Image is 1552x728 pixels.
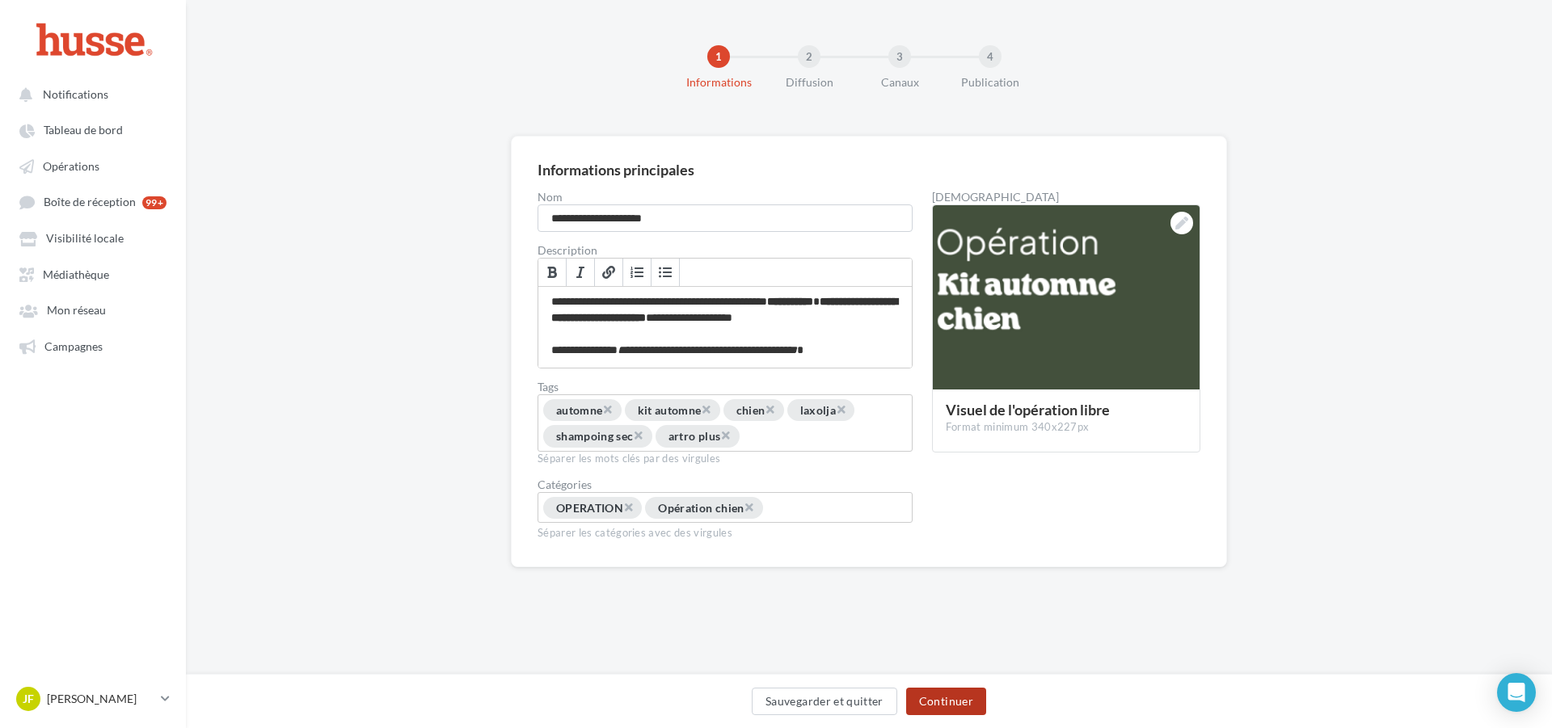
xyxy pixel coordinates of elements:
[765,402,775,417] span: ×
[946,402,1187,417] div: Visuel de l'opération libre
[638,403,702,417] span: kit automne
[538,394,913,452] div: Permet aux affiliés de trouver l'opération libre plus facilement
[752,688,897,715] button: Sauvegarder et quitter
[652,259,680,286] a: Insérer/Supprimer une liste à puces
[667,74,770,90] div: Informations
[979,45,1002,68] div: 4
[938,74,1042,90] div: Publication
[538,479,913,490] div: Catégories
[44,196,136,209] span: Boîte de réception
[10,223,176,252] a: Visibilité locale
[741,428,862,447] input: Permet aux affiliés de trouver l'opération libre plus facilement
[556,501,623,515] span: OPERATION
[757,74,861,90] div: Diffusion
[538,523,913,541] div: Séparer les catégories avec des virgules
[142,196,167,209] div: 99+
[46,232,124,246] span: Visibilité locale
[848,74,951,90] div: Canaux
[1497,673,1536,712] div: Open Intercom Messenger
[538,259,567,286] a: Gras (Ctrl+B)
[10,79,170,108] button: Notifications
[707,45,730,68] div: 1
[634,427,643,443] span: ×
[47,304,106,318] span: Mon réseau
[744,499,754,515] span: ×
[658,501,744,515] span: Opération chien
[538,287,912,368] div: Permet de préciser les enjeux de la campagne à vos affiliés
[946,420,1187,435] div: Format minimum 340x227px
[602,402,612,417] span: ×
[836,402,846,417] span: ×
[44,124,123,137] span: Tableau de bord
[10,115,176,144] a: Tableau de bord
[538,191,913,203] label: Nom
[932,191,1200,203] div: [DEMOGRAPHIC_DATA]
[556,403,602,417] span: automne
[10,331,176,360] a: Campagnes
[595,259,623,286] a: Lien
[798,45,820,68] div: 2
[906,688,986,715] button: Continuer
[44,339,103,353] span: Campagnes
[668,430,721,444] span: artro plus
[43,267,109,281] span: Médiathèque
[538,162,694,177] div: Informations principales
[736,403,765,417] span: chien
[13,684,173,714] a: JF [PERSON_NAME]
[567,259,595,286] a: Italique (Ctrl+I)
[538,492,913,523] div: Choisissez une catégorie
[888,45,911,68] div: 3
[538,381,913,393] label: Tags
[10,187,176,217] a: Boîte de réception 99+
[623,259,652,286] a: Insérer/Supprimer une liste numérotée
[538,245,913,256] label: Description
[765,499,885,518] input: Choisissez une catégorie
[556,430,634,444] span: shampoing sec
[47,691,154,707] p: [PERSON_NAME]
[800,403,836,417] span: laxolja
[623,499,633,515] span: ×
[43,159,99,173] span: Opérations
[43,87,108,101] span: Notifications
[720,427,730,443] span: ×
[23,691,34,707] span: JF
[702,402,711,417] span: ×
[538,452,913,466] div: Séparer les mots clés par des virgules
[10,259,176,288] a: Médiathèque
[10,295,176,324] a: Mon réseau
[10,151,176,180] a: Opérations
